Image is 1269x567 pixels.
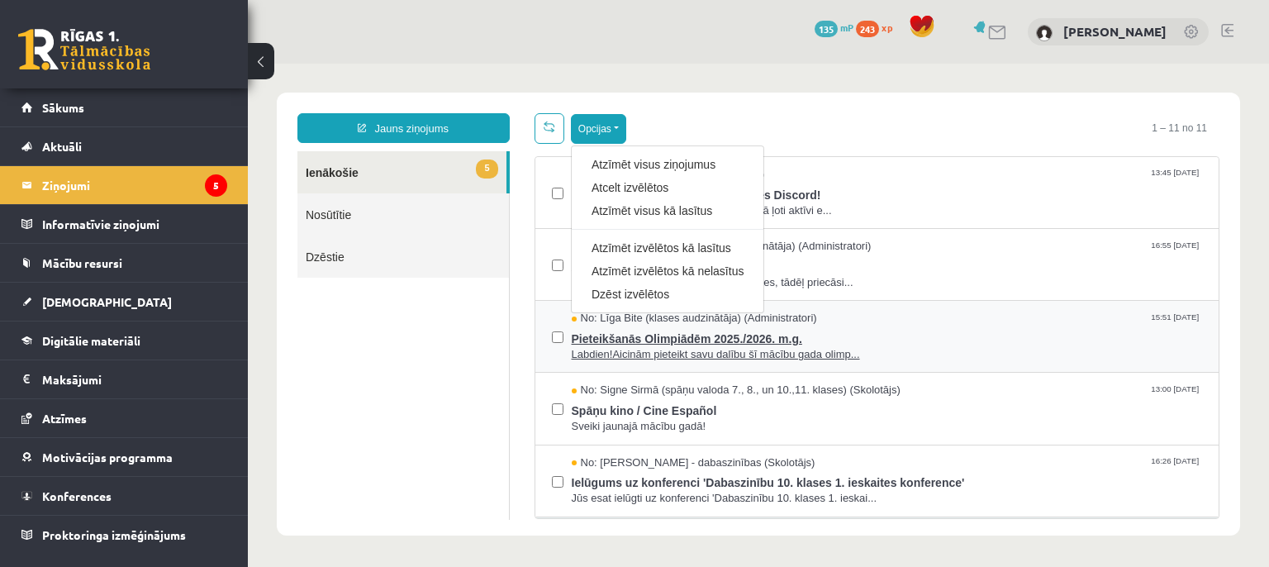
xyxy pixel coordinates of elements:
span: Aktuāli [42,139,82,154]
legend: Ziņojumi [42,166,227,204]
a: Nosūtītie [50,130,261,172]
a: Dzēst izvēlētos [344,222,496,239]
a: Dzēstie [50,172,261,214]
a: Konferences [21,477,227,515]
span: Digitālie materiāli [42,333,140,348]
legend: Informatīvie ziņojumi [42,205,227,243]
a: Digitālie materiāli [21,322,227,360]
div: Opcijas [323,82,516,250]
a: Sākums [21,88,227,126]
a: Mācību resursi [21,244,227,282]
a: Motivācijas programma [21,438,227,476]
span: Ielūgums uz konferenci 'Dabaszinību 10. klases 1. ieskaites konference' [324,407,955,427]
button: Opcijas [323,50,378,80]
a: Maksājumi [21,360,227,398]
a: [DEMOGRAPHIC_DATA] [21,283,227,321]
span: Atzīmes [42,411,87,426]
a: Atzīmes [21,399,227,437]
span: 5 [228,96,250,115]
span: Pieteikšanās Olimpiādēm 2025./2026. m.g. [324,263,955,283]
a: No: [PERSON_NAME] (Administratori) 13:45 [DATE] Mācies kopā ar Spotify! Pievienojies Discord! Sve... [324,103,955,155]
span: xp [882,21,892,34]
span: mP [840,21,853,34]
i: 5 [205,174,227,197]
a: Atzīmēt visus kā lasītus [344,139,496,155]
a: Aktuāli [21,127,227,165]
span: Konferences [42,488,112,503]
span: Sveiciens labākajiem no labākajiem,Kopā ļoti aktīvi e... [324,140,955,155]
span: Jūs esat ielūgti uz konferenci 'Dabaszinību 10. klases 1. ieskai... [324,427,955,443]
a: Atzīmēt izvēlētos kā nelasītus [344,199,496,216]
span: 16:26 [DATE] [900,392,954,404]
span: Ārpusstundu aktivitātes [324,191,955,212]
a: 135 mP [815,21,853,34]
span: [DEMOGRAPHIC_DATA] [42,294,172,309]
span: 16:55 [DATE] [900,175,954,188]
img: Uldis Piesis [1036,25,1053,41]
a: Atcelt izvēlētos [344,116,496,132]
span: Mācies kopā ar Spotify! Pievienojies Discord! [324,119,955,140]
a: 243 xp [856,21,901,34]
a: Atzīmēt izvēlētos kā lasītus [344,176,496,193]
span: Sākums [42,100,84,115]
span: No: Signe Sirmā (spāņu valoda 7., 8., un 10.,11. klases) (Skolotājs) [324,319,653,335]
a: No: Līga Bite (klases audzinātāja) (Administratori) 15:51 [DATE] Pieteikšanās Olimpiādēm 2025./20... [324,247,955,298]
span: 13:00 [DATE] [900,319,954,331]
a: Proktoringa izmēģinājums [21,516,227,554]
a: No: Signe Sirmā (spāņu valoda 7., 8., un 10.,11. klases) (Skolotājs) 13:00 [DATE] Spāņu kino / Ci... [324,319,955,370]
a: Atzīmēt visus ziņojumus [344,93,496,109]
legend: Maksājumi [42,360,227,398]
span: 135 [815,21,838,37]
span: Labdien!Aicinām pieteikt savu dalību šī mācību gada olimp... [324,283,955,299]
span: Spāņu kino / Cine Español [324,335,955,355]
span: No: Līga Bite (klases audzinātāja) (Administratori) [324,247,569,263]
a: [PERSON_NAME] [1063,23,1167,40]
a: No: [PERSON_NAME] - dabaszinības (Skolotājs) 16:26 [DATE] Ielūgums uz konferenci 'Dabaszinību 10.... [324,392,955,443]
a: No: Anda Laine Jātniece (klases audzinātāja) (Administratori) 16:55 [DATE] Ārpusstundu aktivitāte... [324,175,955,226]
span: 1 – 11 no 11 [891,50,972,79]
a: 5Ienākošie [50,88,259,130]
span: No: [PERSON_NAME] - dabaszinības (Skolotājs) [324,392,568,407]
span: Sveiki jaunajā mācību gadā! [324,355,955,371]
span: Motivācijas programma [42,450,173,465]
span: 243 [856,21,879,37]
span: Proktoringa izmēģinājums [42,527,186,542]
span: 13:45 [DATE] [900,103,954,116]
a: Informatīvie ziņojumi [21,205,227,243]
a: Jauns ziņojums [50,50,262,79]
span: 15:51 [DATE] [900,247,954,260]
a: Rīgas 1. Tālmācības vidusskola [18,29,150,70]
a: Ziņojumi5 [21,166,227,204]
span: Labdien!Vēlamies ar Jums labāk iepazīties, tādēļ priecāsi... [324,212,955,227]
span: Mācību resursi [42,255,122,270]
